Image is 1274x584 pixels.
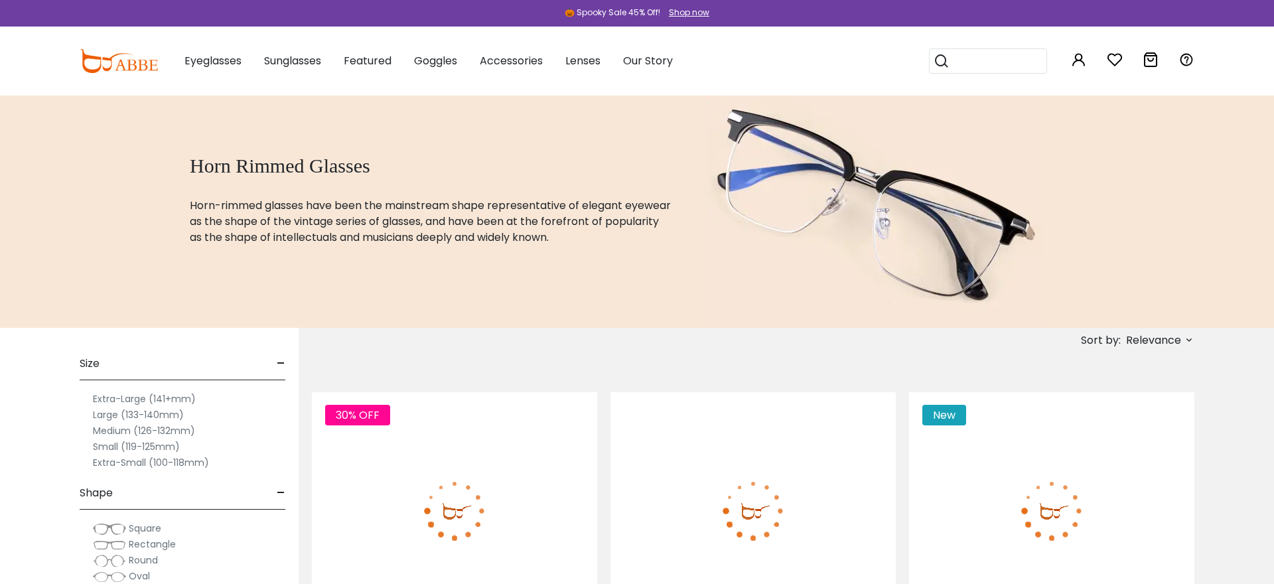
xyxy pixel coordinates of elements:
[1081,332,1121,348] span: Sort by:
[669,7,709,19] div: Shop now
[129,569,150,583] span: Oval
[922,405,966,425] span: New
[344,53,391,68] span: Featured
[93,407,184,423] label: Large (133-140mm)
[565,7,660,19] div: 🎃 Spooky Sale 45% Off!
[80,348,100,380] span: Size
[93,570,126,583] img: Oval.png
[93,439,180,455] label: Small (119-125mm)
[414,53,457,68] span: Goggles
[93,522,126,536] img: Square.png
[184,53,242,68] span: Eyeglasses
[129,538,176,551] span: Rectangle
[190,198,673,246] p: Horn-rimmed glasses have been the mainstream shape representative of elegant eyewear as the shape...
[80,49,158,73] img: abbeglasses.com
[93,423,195,439] label: Medium (126-132mm)
[264,53,321,68] span: Sunglasses
[190,154,673,178] h1: Horn Rimmed Glasses
[325,405,390,425] span: 30% OFF
[480,53,543,68] span: Accessories
[93,554,126,567] img: Round.png
[662,7,709,18] a: Shop now
[129,553,158,567] span: Round
[93,391,196,407] label: Extra-Large (141+mm)
[93,455,209,471] label: Extra-Small (100-118mm)
[277,348,285,380] span: -
[93,538,126,551] img: Rectangle.png
[80,477,113,509] span: Shape
[623,53,673,68] span: Our Story
[277,477,285,509] span: -
[129,522,161,535] span: Square
[565,53,601,68] span: Lenses
[1126,328,1181,352] span: Relevance
[706,96,1043,328] img: horn rimmed glasses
